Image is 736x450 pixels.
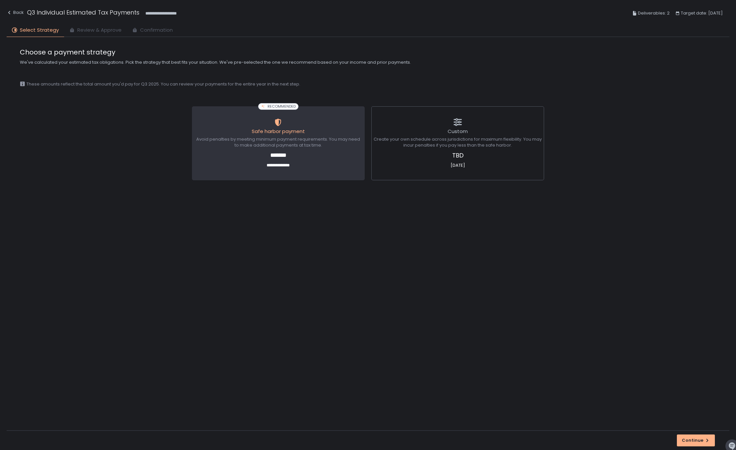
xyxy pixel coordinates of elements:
[374,151,542,160] span: TBD
[7,9,24,17] div: Back
[7,8,24,19] button: Back
[681,9,723,17] span: Target date: [DATE]
[268,104,296,109] span: RECOMMENDED
[20,59,716,65] span: We've calculated your estimated tax obligations. Pick the strategy that best fits your situation....
[677,434,715,446] button: Continue
[682,437,710,443] div: Continue
[20,48,716,57] span: Choose a payment strategy
[77,26,122,34] span: Review & Approve
[27,8,139,17] h1: Q3 Individual Estimated Tax Payments
[374,162,542,168] span: [DATE]
[26,81,300,87] span: These amounts reflect the total amount you'd pay for Q3 2025. You can review your payments for th...
[20,26,59,34] span: Select Strategy
[140,26,173,34] span: Confirmation
[448,128,468,135] span: Custom
[638,9,670,17] span: Deliverables: 2
[194,136,362,148] span: Avoid penalties by meeting minimum payment requirements. You may need to make additional payments...
[252,128,305,135] span: Safe harbor payment
[374,136,542,148] span: Create your own schedule across jurisdictions for maximum flexibility. You may incur penalties if...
